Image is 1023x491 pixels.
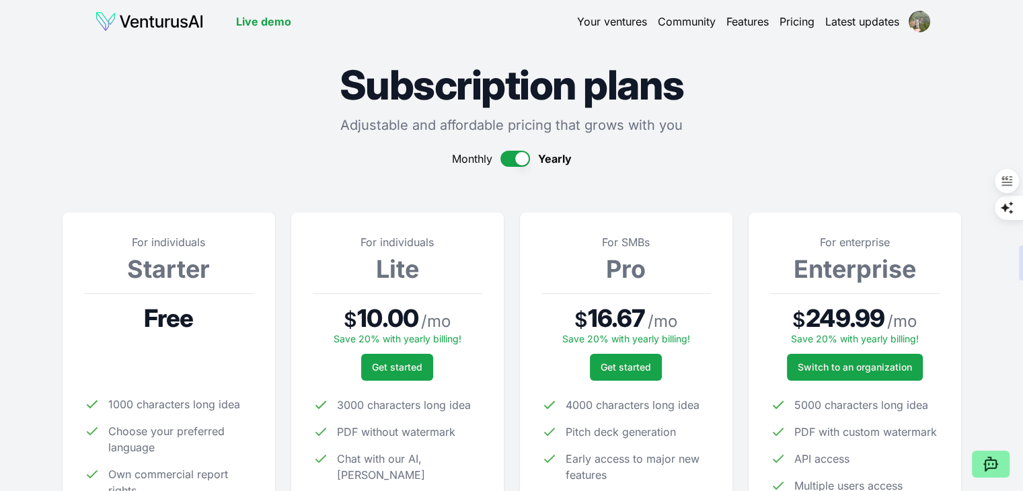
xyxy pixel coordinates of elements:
span: 10.00 [357,305,418,332]
a: Features [726,13,769,30]
span: Save 20% with yearly billing! [562,333,690,344]
h3: Starter [84,256,254,282]
span: Monthly [452,151,492,167]
span: $ [792,307,806,332]
span: Save 20% with yearly billing! [791,333,919,344]
span: / mo [887,311,917,332]
p: For individuals [313,234,482,250]
button: Get started [590,354,662,381]
span: Chat with our AI, [PERSON_NAME] [337,451,482,483]
h1: Subscription plans [63,65,961,105]
span: Choose your preferred language [108,423,254,455]
span: 1000 characters long idea [108,396,240,412]
span: 249.99 [806,305,884,332]
h3: Enterprise [770,256,940,282]
span: PDF without watermark [337,424,455,440]
span: Early access to major new features [566,451,711,483]
span: API access [794,451,849,467]
img: ACg8ocIwVgypUfmifFEIZxpPXwmdPaCL_xKaj30dao9mbWRjTJ2RTOEW=s96-c [909,11,930,32]
h3: Lite [313,256,482,282]
span: $ [574,307,588,332]
a: Live demo [236,13,291,30]
a: Latest updates [825,13,899,30]
p: For enterprise [770,234,940,250]
span: Yearly [538,151,572,167]
span: Free [144,305,193,332]
a: Community [658,13,716,30]
span: 5000 characters long idea [794,397,928,413]
a: Switch to an organization [787,354,923,381]
a: Your ventures [577,13,647,30]
span: $ [344,307,357,332]
p: Adjustable and affordable pricing that grows with you [63,116,961,135]
span: Get started [601,361,651,374]
span: Save 20% with yearly billing! [334,333,461,344]
button: Get started [361,354,433,381]
span: 3000 characters long idea [337,397,471,413]
p: For individuals [84,234,254,250]
a: Pricing [780,13,814,30]
span: Pitch deck generation [566,424,676,440]
span: / mo [648,311,677,332]
h3: Pro [541,256,711,282]
span: PDF with custom watermark [794,424,937,440]
p: For SMBs [541,234,711,250]
span: 4000 characters long idea [566,397,699,413]
img: logo [95,11,204,32]
span: / mo [421,311,451,332]
span: Get started [372,361,422,374]
span: 16.67 [588,305,646,332]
